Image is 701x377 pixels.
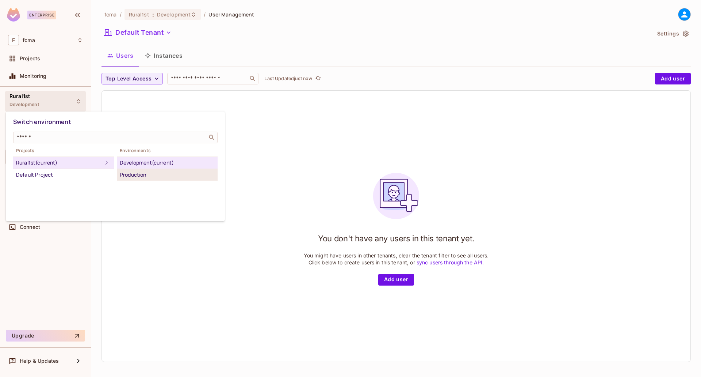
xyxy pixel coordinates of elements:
[13,118,71,126] span: Switch environment
[16,158,102,167] div: Rural1st (current)
[120,170,215,179] div: Production
[16,170,111,179] div: Default Project
[120,158,215,167] div: Development (current)
[117,148,218,154] span: Environments
[13,148,114,154] span: Projects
